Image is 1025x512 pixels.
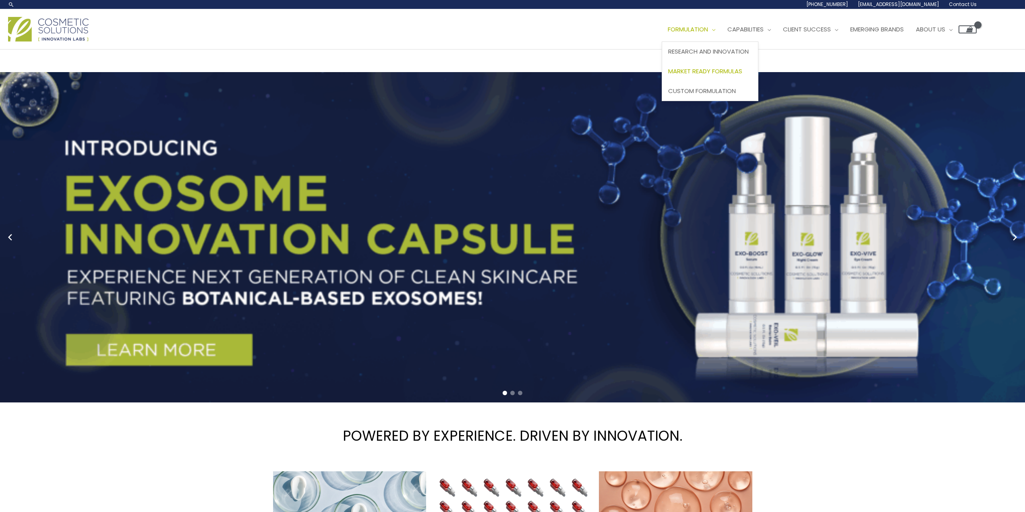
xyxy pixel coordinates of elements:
span: Market Ready Formulas [668,67,742,75]
span: Contact Us [949,1,977,8]
nav: Site Navigation [656,17,977,41]
span: Capabilities [727,25,764,33]
span: Custom Formulation [668,87,736,95]
a: Emerging Brands [844,17,910,41]
a: Market Ready Formulas [662,62,758,81]
span: Research and Innovation [668,47,749,56]
a: Formulation [662,17,721,41]
span: About Us [916,25,945,33]
a: Custom Formulation [662,81,758,101]
span: Emerging Brands [850,25,904,33]
img: Cosmetic Solutions Logo [8,17,89,41]
button: Previous slide [4,231,16,243]
span: Go to slide 2 [510,391,515,395]
a: Search icon link [8,1,14,8]
a: Capabilities [721,17,777,41]
span: Client Success [783,25,831,33]
a: About Us [910,17,959,41]
span: [PHONE_NUMBER] [806,1,848,8]
span: Go to slide 3 [518,391,522,395]
a: View Shopping Cart, empty [959,25,977,33]
span: Go to slide 1 [503,391,507,395]
button: Next slide [1009,231,1021,243]
a: Research and Innovation [662,42,758,62]
span: [EMAIL_ADDRESS][DOMAIN_NAME] [858,1,939,8]
a: Client Success [777,17,844,41]
span: Formulation [668,25,708,33]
